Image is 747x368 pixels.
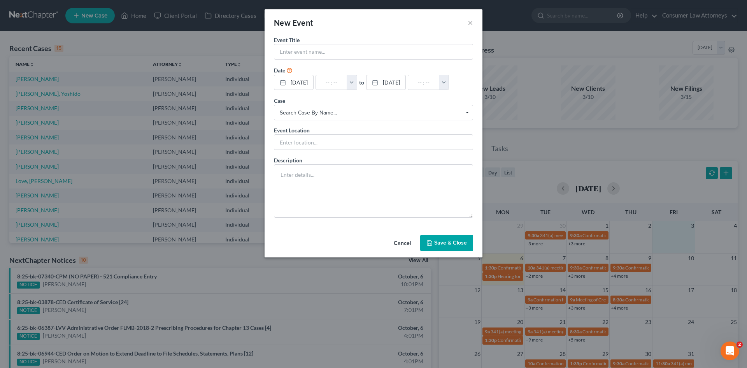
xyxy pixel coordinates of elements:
[359,78,364,86] label: to
[721,342,739,360] iframe: Intercom live chat
[274,156,302,164] label: Description
[468,18,473,27] button: ×
[274,44,473,59] input: Enter event name...
[366,75,405,90] a: [DATE]
[388,236,417,251] button: Cancel
[274,105,473,120] span: Select box activate
[274,66,285,74] label: Date
[274,37,300,43] span: Event Title
[280,109,467,117] span: Search case by name...
[736,342,743,348] span: 2
[316,75,347,90] input: -- : --
[274,135,473,150] input: Enter location...
[408,75,439,90] input: -- : --
[274,18,314,27] span: New Event
[274,126,310,134] label: Event Location
[274,75,313,90] a: [DATE]
[274,97,285,105] label: Case
[420,235,473,251] button: Save & Close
